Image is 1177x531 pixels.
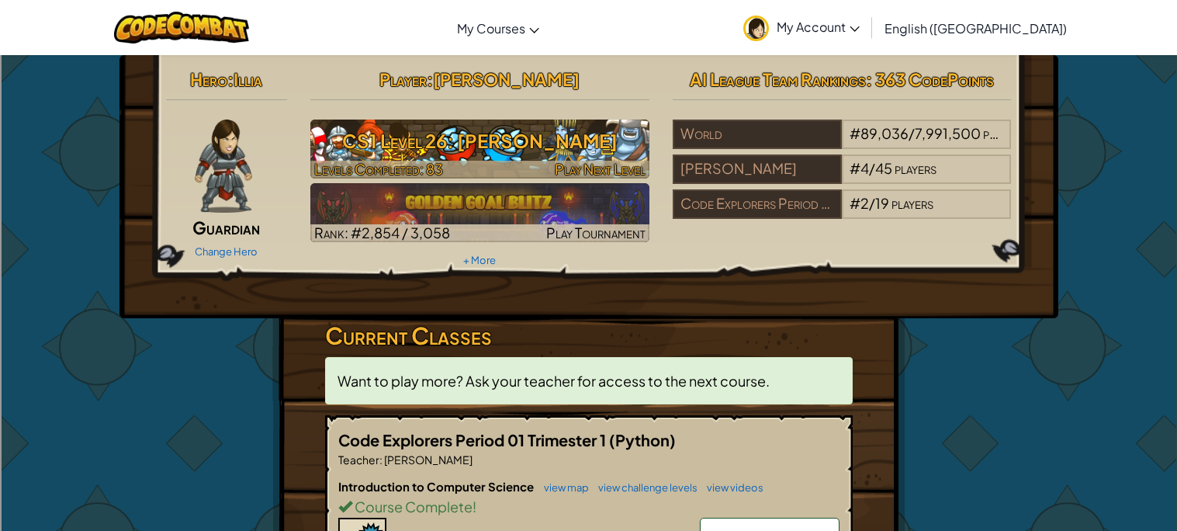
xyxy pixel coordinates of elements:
div: Rename [6,90,1171,104]
a: Play Next Level [310,120,649,179]
span: English ([GEOGRAPHIC_DATA]) [884,20,1067,36]
a: My Account [736,3,867,52]
a: English ([GEOGRAPHIC_DATA]) [877,7,1075,49]
span: My Account [777,19,860,35]
h3: CS1 Level 26: [PERSON_NAME] [310,123,649,158]
img: CodeCombat logo [114,12,250,43]
div: Sort A > Z [6,6,1171,20]
span: My Courses [457,20,525,36]
div: Options [6,62,1171,76]
div: Delete [6,48,1171,62]
div: Sign out [6,76,1171,90]
div: Sort New > Old [6,20,1171,34]
img: avatar [743,16,769,41]
div: Move To ... [6,104,1171,118]
a: My Courses [449,7,547,49]
div: Move To ... [6,34,1171,48]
